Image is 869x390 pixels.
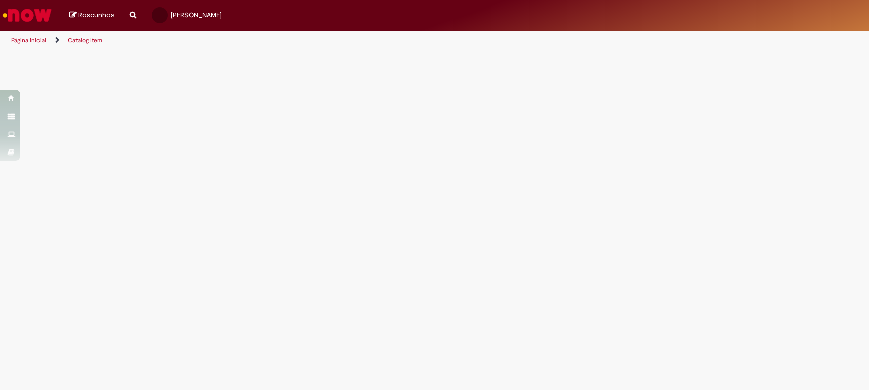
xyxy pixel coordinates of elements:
img: ServiceNow [1,5,53,25]
a: Página inicial [11,36,46,44]
ul: Trilhas de página [8,31,572,50]
a: Catalog Item [68,36,102,44]
a: Rascunhos [69,11,115,20]
span: Rascunhos [78,10,115,20]
span: [PERSON_NAME] [171,11,222,19]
